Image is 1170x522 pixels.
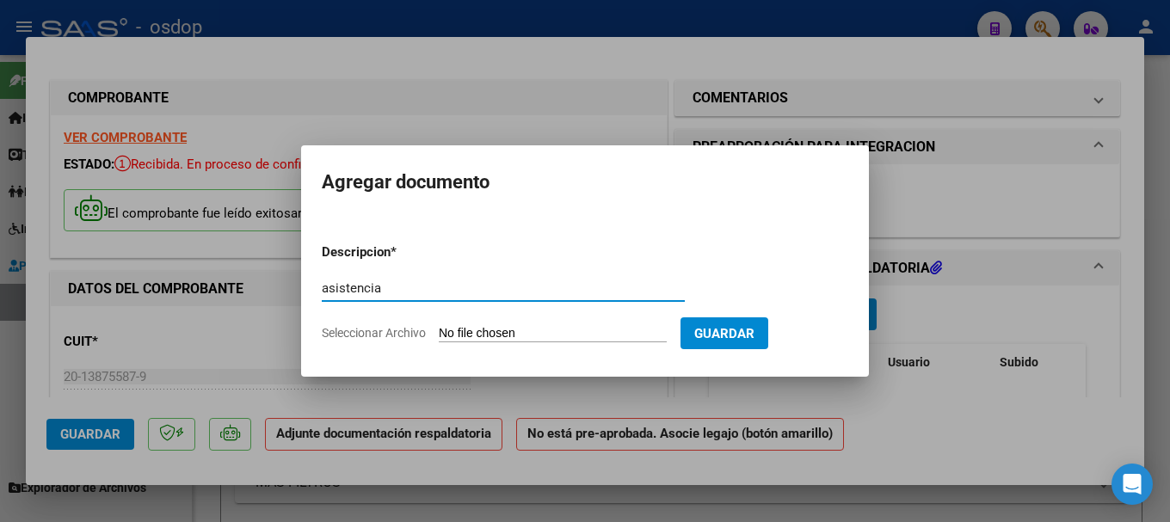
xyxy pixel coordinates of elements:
span: Guardar [694,326,754,341]
p: Descripcion [322,243,480,262]
h2: Agregar documento [322,166,848,199]
button: Guardar [680,317,768,349]
span: Seleccionar Archivo [322,326,426,340]
div: Open Intercom Messenger [1111,464,1153,505]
